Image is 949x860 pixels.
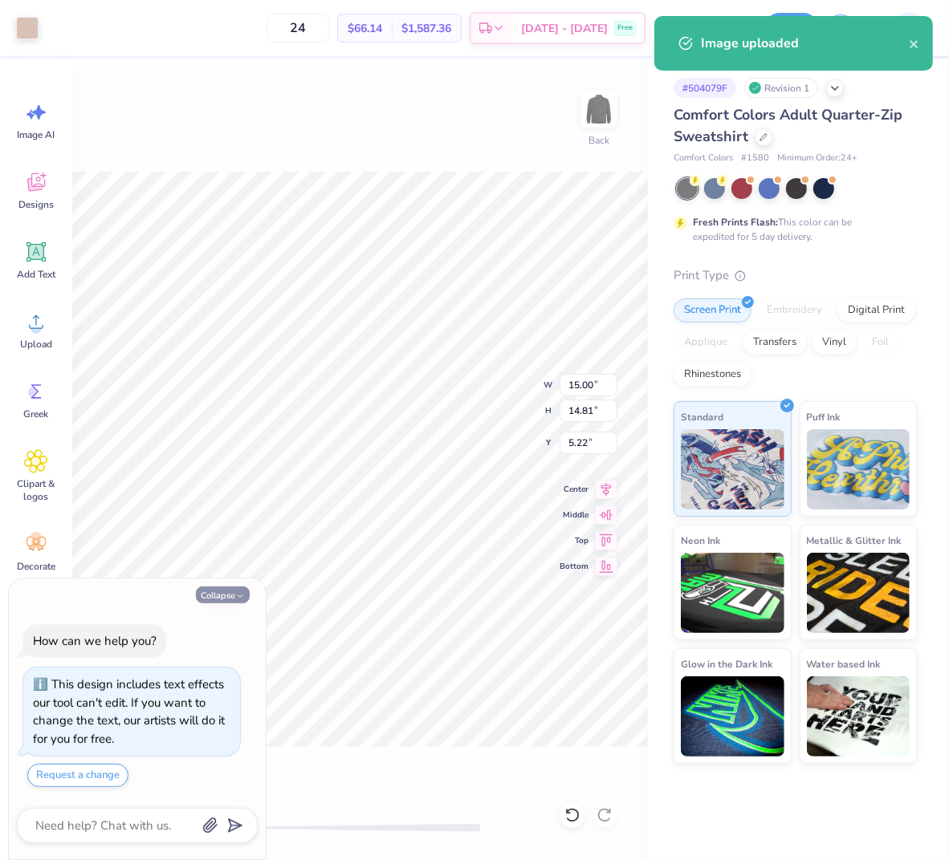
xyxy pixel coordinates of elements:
span: [DATE] - [DATE] [521,20,608,37]
button: close [909,34,920,53]
img: Back [583,93,615,125]
div: Screen Print [674,298,751,322]
div: Revision 1 [744,78,818,98]
span: Decorate [17,560,55,573]
button: Collapse [196,586,250,603]
span: Metallic & Glitter Ink [807,532,902,549]
div: Rhinestones [674,363,751,387]
span: Clipart & logos [10,477,63,503]
div: Applique [674,331,738,355]
div: Embroidery [756,298,833,322]
div: This color can be expedited for 5 day delivery. [693,215,890,244]
div: Vinyl [812,331,857,355]
div: Transfers [743,331,807,355]
strong: Fresh Prints Flash: [693,216,778,229]
span: Middle [560,509,589,521]
input: – – [267,14,329,43]
div: # 504079F [674,78,736,98]
span: # 1580 [741,152,769,165]
span: Comfort Colors Adult Quarter-Zip Sweatshirt [674,105,902,146]
input: Untitled Design [678,12,756,44]
span: Glow in the Dark Ink [681,655,772,672]
span: Image AI [18,128,55,141]
img: Standard [681,429,784,509]
span: Minimum Order: 24 + [777,152,857,165]
div: Back [589,133,609,148]
div: Print Type [674,266,917,285]
span: Standard [681,408,723,425]
img: Neon Ink [681,553,784,633]
span: $66.14 [348,20,382,37]
span: Comfort Colors [674,152,733,165]
div: How can we help you? [33,633,157,649]
div: Foil [861,331,899,355]
div: This design includes text effects our tool can't edit. If you want to change the text, our artist... [33,676,225,747]
span: $1,587.36 [401,20,451,37]
span: Neon Ink [681,532,720,549]
span: Top [560,534,589,547]
span: Bottom [560,560,589,573]
span: Water based Ink [807,655,881,672]
img: Water based Ink [807,676,910,757]
img: Puff Ink [807,429,910,509]
span: Designs [18,198,54,211]
span: Add Text [17,268,55,281]
button: Request a change [27,764,128,787]
div: Digital Print [837,298,915,322]
span: Greek [24,408,49,420]
img: Kent Everic Delos Santos [894,12,926,44]
img: Glow in the Dark Ink [681,676,784,757]
span: Center [560,483,589,496]
span: Upload [20,338,52,351]
div: Image uploaded [701,34,909,53]
a: KE [867,12,933,44]
img: Metallic & Glitter Ink [807,553,910,633]
span: Free [617,22,633,34]
span: Puff Ink [807,408,841,425]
